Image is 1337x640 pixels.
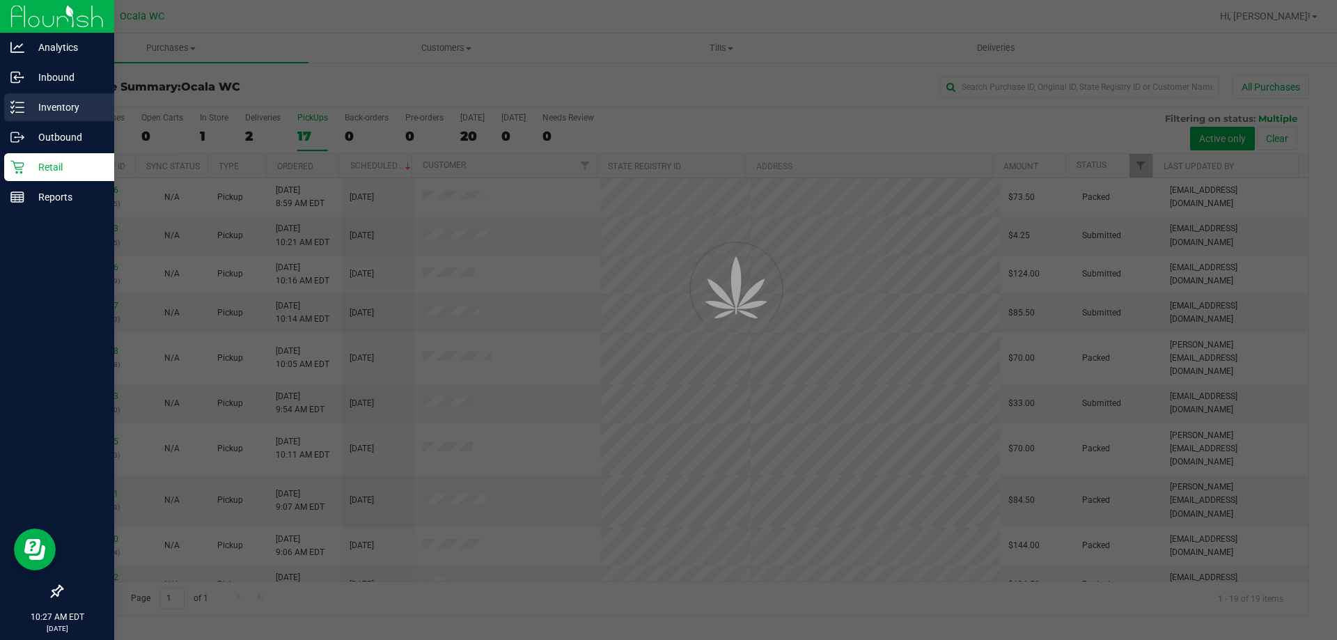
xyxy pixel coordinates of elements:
[24,129,108,146] p: Outbound
[24,159,108,175] p: Retail
[10,190,24,204] inline-svg: Reports
[24,99,108,116] p: Inventory
[24,69,108,86] p: Inbound
[10,130,24,144] inline-svg: Outbound
[10,70,24,84] inline-svg: Inbound
[6,623,108,634] p: [DATE]
[10,100,24,114] inline-svg: Inventory
[14,529,56,570] iframe: Resource center
[6,611,108,623] p: 10:27 AM EDT
[24,189,108,205] p: Reports
[24,39,108,56] p: Analytics
[10,40,24,54] inline-svg: Analytics
[10,160,24,174] inline-svg: Retail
